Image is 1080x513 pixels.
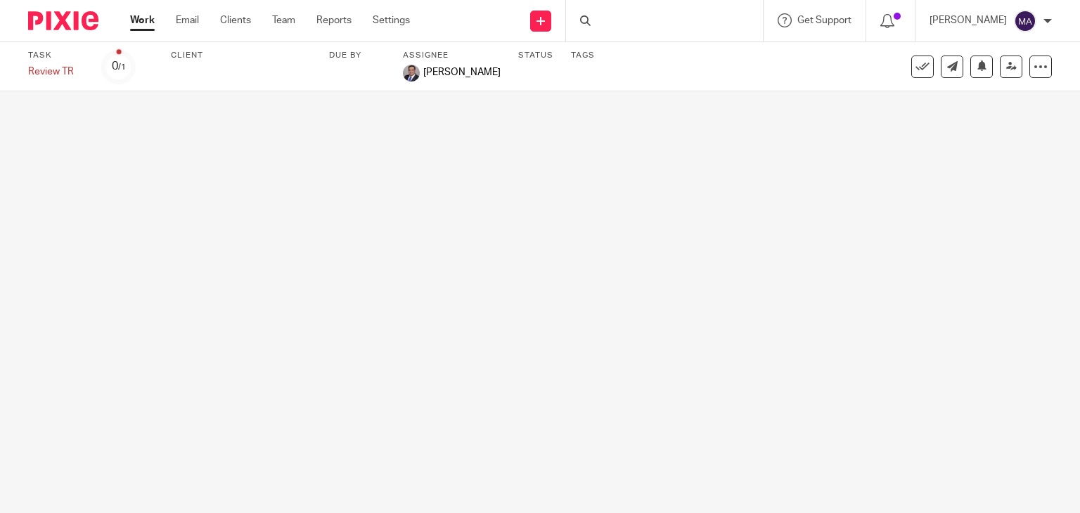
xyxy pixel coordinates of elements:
[118,63,126,71] small: /1
[316,13,352,27] a: Reports
[28,11,98,30] img: Pixie
[518,50,553,61] label: Status
[28,65,84,79] div: Review TR
[930,13,1007,27] p: [PERSON_NAME]
[176,13,199,27] a: Email
[373,13,410,27] a: Settings
[272,13,295,27] a: Team
[403,65,420,82] img: Rahil Hamirani
[403,50,501,61] label: Assignee
[112,58,126,74] div: 0
[1014,10,1036,32] img: svg%3E
[130,13,155,27] a: Work
[220,13,251,27] a: Clients
[797,15,851,25] span: Get Support
[423,65,501,79] span: [PERSON_NAME]
[28,50,84,61] label: Task
[571,50,595,61] label: Tags
[171,50,311,61] label: Client
[329,50,385,61] label: Due by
